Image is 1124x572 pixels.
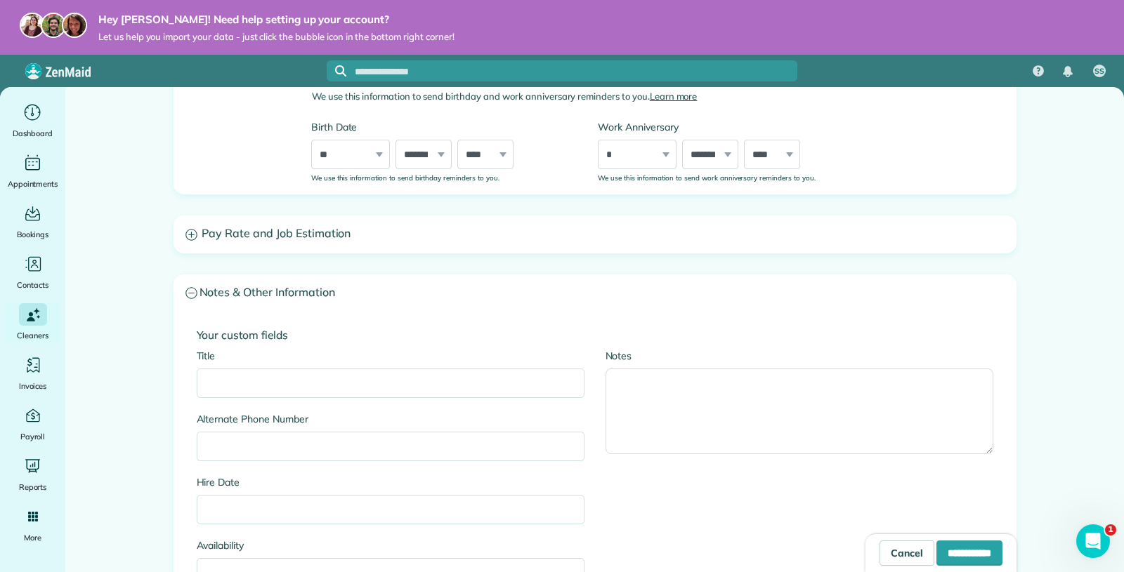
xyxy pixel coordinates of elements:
span: Reports [19,480,47,494]
strong: Hey [PERSON_NAME]! Need help setting up your account? [98,13,455,27]
a: Payroll [6,404,60,444]
svg: Focus search [335,65,346,77]
span: More [24,531,41,545]
span: Appointments [8,177,58,191]
label: Alternate Phone Number [197,412,584,426]
label: Hire Date [197,475,584,489]
p: We use this information to send birthday and work anniversary reminders to you. [312,90,875,104]
span: Invoices [19,379,47,393]
a: Cleaners [6,303,60,342]
iframe: Intercom live chat [1076,524,1110,558]
div: Notifications [1053,56,1083,87]
sub: We use this information to send work anniversary reminders to you. [598,173,815,182]
a: Bookings [6,202,60,241]
a: Appointments [6,152,60,191]
span: Cleaners [17,328,48,342]
span: Payroll [20,430,46,444]
label: Title [197,349,584,363]
img: jorge-587dff0eeaa6aab1f244e6dc62b8924c3b6ad411094392a53c71c6c4a576187d.jpg [41,13,66,38]
a: Dashboard [6,101,60,140]
a: Learn more [650,91,698,102]
a: Pay Rate and Job Estimation [174,216,1016,252]
sub: We use this information to send birthday reminders to you. [311,173,499,182]
a: Notes & Other Information [174,275,1016,311]
h4: Your custom fields [197,329,993,341]
label: Availability [197,538,584,552]
label: Work Anniversary [598,120,863,134]
a: Invoices [6,354,60,393]
span: SS [1094,66,1104,77]
label: Birth Date [311,120,577,134]
span: Dashboard [13,126,53,140]
button: Focus search [327,65,346,77]
span: Bookings [17,227,49,241]
img: maria-72a9807cf96188c08ef61303f053569d2e2a8a1cde33d635c8a3ac13582a053d.jpg [20,13,45,38]
span: Contacts [17,278,48,292]
span: 1 [1105,524,1116,536]
label: Notes [606,349,993,363]
img: michelle-19f622bdf1676172e81f8f8fba1fb50e276960ebfe0243fe18214015130c80e4.jpg [62,13,87,38]
span: Let us help you import your data - just click the bubble icon in the bottom right corner! [98,31,455,43]
a: Contacts [6,253,60,292]
nav: Main [1021,55,1124,87]
a: Reports [6,455,60,494]
a: Cancel [880,540,934,566]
